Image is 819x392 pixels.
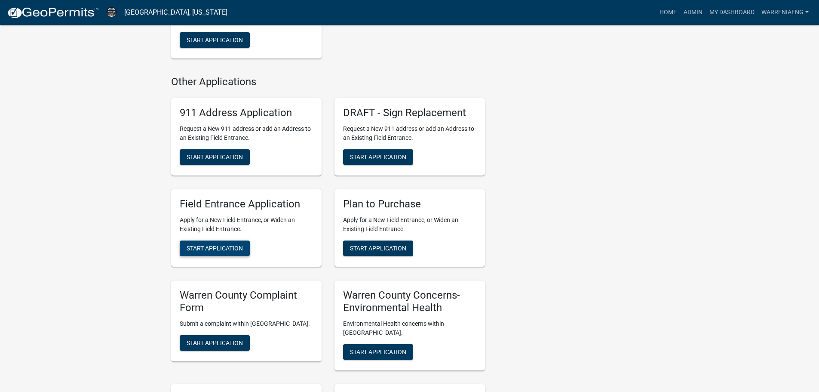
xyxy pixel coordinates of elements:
[706,4,758,21] a: My Dashboard
[187,154,243,161] span: Start Application
[343,344,413,360] button: Start Application
[343,198,476,210] h5: Plan to Purchase
[180,335,250,351] button: Start Application
[343,124,476,142] p: Request a New 911 address or add an Address to an Existing Field Entrance.
[350,245,406,252] span: Start Application
[180,198,313,210] h5: Field Entrance Application
[124,5,227,20] a: [GEOGRAPHIC_DATA], [US_STATE]
[180,216,313,234] p: Apply for a New Field Entrance, or Widen an Existing Field Entrance.
[656,4,680,21] a: Home
[180,289,313,314] h5: Warren County Complaint Form
[343,216,476,234] p: Apply for a New Field Entrance, or Widen an Existing Field Entrance.
[180,124,313,142] p: Request a New 911 address or add an Address to an Existing Field Entrance.
[180,319,313,328] p: Submit a complaint within [GEOGRAPHIC_DATA].
[350,154,406,161] span: Start Application
[758,4,812,21] a: WarrenIAEng
[680,4,706,21] a: Admin
[187,36,243,43] span: Start Application
[180,149,250,165] button: Start Application
[106,6,117,18] img: Warren County, Iowa
[343,319,476,337] p: Environmental Health concerns within [GEOGRAPHIC_DATA].
[187,245,243,252] span: Start Application
[343,241,413,256] button: Start Application
[180,107,313,119] h5: 911 Address Application
[180,32,250,48] button: Start Application
[343,149,413,165] button: Start Application
[187,339,243,346] span: Start Application
[343,107,476,119] h5: DRAFT - Sign Replacement
[171,76,485,88] h4: Other Applications
[180,241,250,256] button: Start Application
[350,348,406,355] span: Start Application
[343,289,476,314] h5: Warren County Concerns- Environmental Health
